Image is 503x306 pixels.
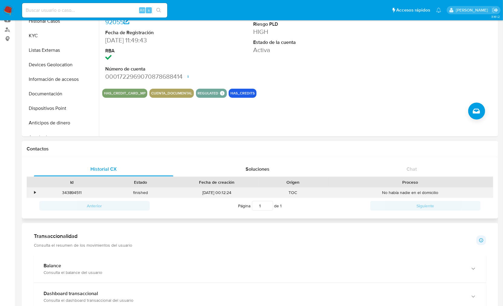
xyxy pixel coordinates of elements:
[370,201,481,211] button: Siguiente
[148,7,150,13] span: s
[407,166,417,173] span: Chat
[332,179,489,185] div: Proceso
[152,6,165,15] button: search-icon
[23,130,99,145] button: Aprobadores
[253,46,346,54] dd: Activa
[456,7,490,13] p: yael.arizperojo@mercadolibre.com.mx
[106,188,175,198] div: finished
[492,7,498,13] a: Salir
[396,7,430,13] span: Accesos rápidos
[105,48,198,54] dt: RBA
[491,14,500,19] span: 3.161.2
[23,72,99,87] button: Información de accesos
[34,190,36,196] div: •
[22,6,167,14] input: Buscar usuario o caso...
[110,179,171,185] div: Estado
[280,203,282,209] span: 1
[238,201,282,211] span: Página de
[179,179,254,185] div: Fecha de creación
[105,9,197,26] a: 0d5a78eb3218a52a3af64b1763b92055
[23,116,99,130] button: Anticipos de dinero
[23,101,99,116] button: Dispositivos Point
[253,39,346,46] dt: Estado de la cuenta
[27,146,493,152] h1: Contactos
[246,166,269,173] span: Soluciones
[23,87,99,101] button: Documentación
[23,14,99,28] button: Historial Casos
[263,179,323,185] div: Origen
[259,188,327,198] div: TOC
[38,188,106,198] div: 343894511
[105,66,198,72] dt: Número de cuenta
[90,166,117,173] span: Historial CX
[39,201,150,211] button: Anterior
[105,72,198,81] dd: 0001722969070878688414
[105,36,198,44] dd: [DATE] 11:49:43
[23,28,99,43] button: KYC
[253,21,346,28] dt: Riesgo PLD
[327,188,493,198] div: No había nadie en el domicilio
[175,188,259,198] div: [DATE] 00:12:24
[140,7,145,13] span: Alt
[105,29,198,36] dt: Fecha de Registración
[253,28,346,36] dd: HIGH
[23,43,99,58] button: Listas Externas
[23,58,99,72] button: Devices Geolocation
[42,179,102,185] div: Id
[436,8,441,13] a: Notificaciones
